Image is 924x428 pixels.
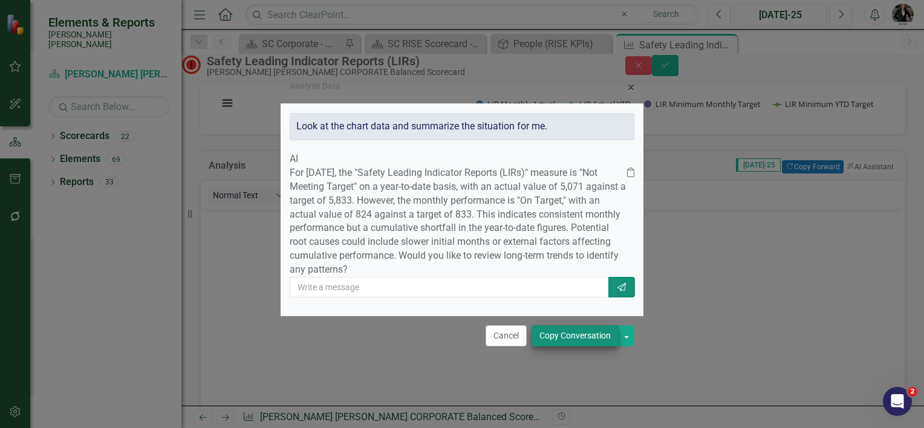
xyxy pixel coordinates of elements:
[290,166,627,277] p: For [DATE], the "Safety Leading Indicator Reports (LIRs)" measure is "Not Meeting Target" on a ye...
[628,80,634,95] span: ×
[290,113,634,140] div: Look at the chart data and summarize the situation for me.
[883,387,912,416] iframe: Intercom live chat
[908,387,917,397] span: 2
[290,152,634,166] div: AI
[290,277,610,297] input: Write a message
[532,325,619,346] button: Copy Conversation
[486,325,527,346] button: Cancel
[290,82,340,91] div: Analyze Data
